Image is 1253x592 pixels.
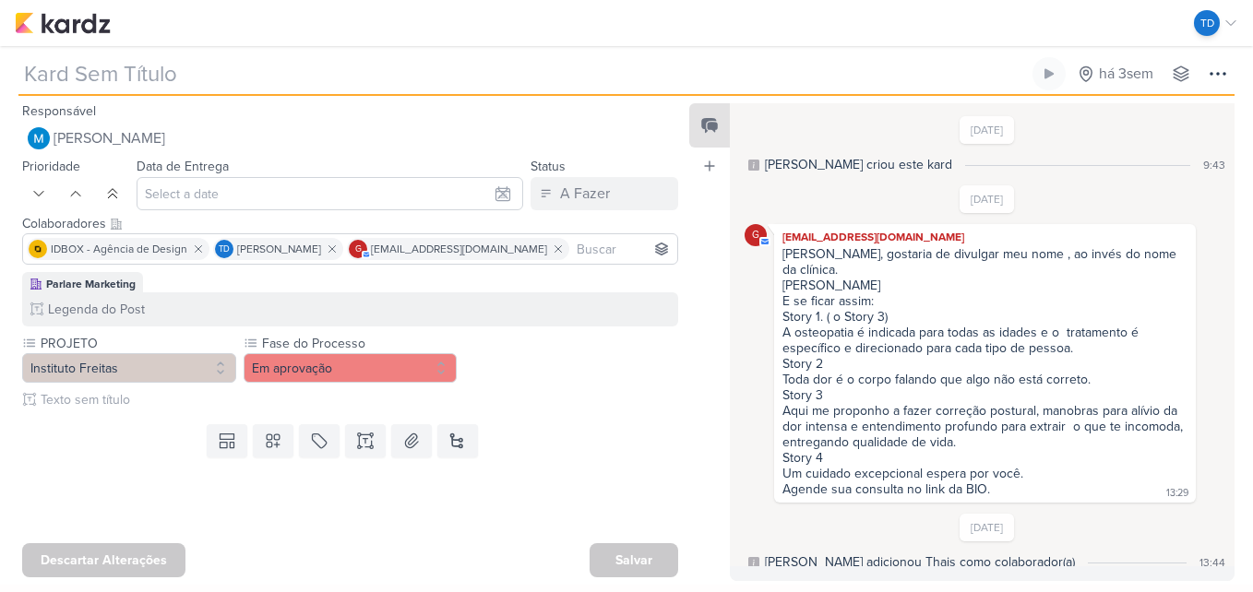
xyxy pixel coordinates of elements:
button: Instituto Freitas [22,353,236,383]
p: g [355,245,362,255]
div: 13:44 [1199,554,1225,571]
span: [PERSON_NAME] [237,241,321,257]
label: Fase do Processo [260,334,458,353]
div: [PERSON_NAME], gostaria de divulgar meu nome , ao invés do nome da clínica. [782,246,1187,278]
label: Prioridade [22,159,80,174]
div: Este log é visível à todos no kard [748,160,759,171]
button: há 3sem [1069,57,1161,90]
div: Story 4 [782,450,1187,466]
label: PROJETO [39,334,236,353]
div: 13:29 [1166,486,1188,501]
button: Em aprovação [244,353,458,383]
input: Buscar [573,238,674,260]
input: Texto sem título [44,300,671,319]
div: Parlare Marketing [46,276,136,292]
button: A Fazer [531,177,678,210]
div: Colaboradores [22,214,678,233]
div: Um cuidado excepcional espera por você. [782,466,1187,481]
div: A osteopatia é indicada para todas as idades e o tratamento é específico e direcionado para cada ... [782,325,1187,356]
span: IDBOX - Agência de Design [51,241,187,257]
p: Td [219,245,230,255]
div: MARIANA criou este kard [765,155,952,174]
div: giselyrlfreitas@gmail.com [349,240,367,258]
div: Ligar relógio [1042,66,1056,81]
div: giselyrlfreitas@gmail.com [745,224,767,246]
img: kardz.app [15,12,111,34]
input: Kard Sem Título [18,57,1029,90]
div: Aqui me proponho a fazer correção postural, manobras para alívio da dor intensa e entendimento pr... [782,403,1187,450]
div: Story 2 [782,356,1187,372]
label: Data de Entrega [137,159,229,174]
div: Story 3 [782,387,1187,403]
div: Este log é visível à todos no kard [748,557,759,568]
div: Thais de carvalho [1194,10,1220,36]
div: há 3sem [1099,63,1153,85]
span: [PERSON_NAME] [54,127,165,149]
div: Thais de carvalho [215,240,233,258]
input: Select a date [137,177,523,210]
div: Agende sua consulta no link da BIO. [782,481,990,497]
div: [EMAIL_ADDRESS][DOMAIN_NAME] [778,228,1192,246]
label: Status [531,159,566,174]
div: 9:43 [1203,157,1225,173]
span: [EMAIL_ADDRESS][DOMAIN_NAME] [371,241,547,257]
button: [PERSON_NAME] [22,122,678,155]
div: A Fazer [560,183,610,205]
div: MARIANA adicionou Thais como colaborador(a) [765,552,1075,572]
input: Texto sem título [37,390,678,409]
div: Story 1. ( o Story 3) [782,309,1187,325]
img: MARIANA MIRANDA [28,127,50,149]
div: [PERSON_NAME] [782,278,1187,293]
label: Responsável [22,103,96,119]
div: E se ficar assim: [782,293,1187,309]
div: Toda dor é o corpo falando que algo não está correto. [782,372,1187,387]
img: IDBOX - Agência de Design [29,240,47,258]
p: g [752,231,759,241]
p: Td [1200,15,1214,31]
